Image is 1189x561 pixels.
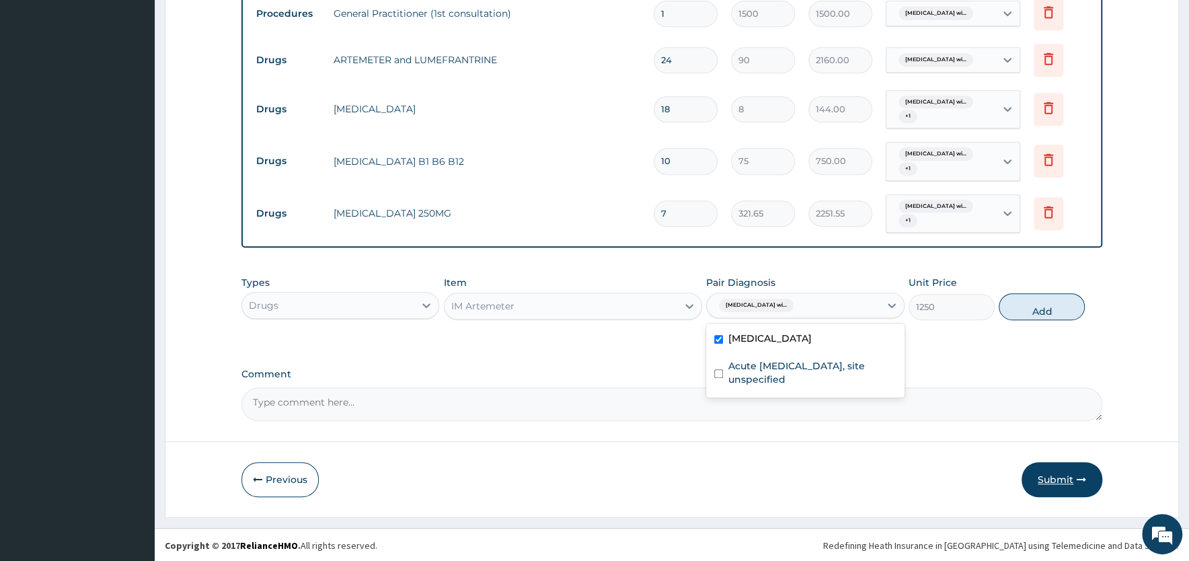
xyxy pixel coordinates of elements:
td: Drugs [250,201,327,226]
span: We're online! [78,170,186,305]
div: Minimize live chat window [221,7,253,39]
button: Add [999,293,1085,320]
label: Comment [241,369,1102,380]
td: [MEDICAL_DATA] [327,96,647,122]
td: [MEDICAL_DATA] 250MG [327,200,647,227]
td: Drugs [250,97,327,122]
div: Chat with us now [70,75,226,93]
textarea: Type your message and hit 'Enter' [7,367,256,414]
span: [MEDICAL_DATA] wi... [719,299,794,312]
td: ARTEMETER and LUMEFRANTRINE [327,46,647,73]
span: [MEDICAL_DATA] wi... [898,200,973,213]
span: + 1 [898,162,917,176]
td: [MEDICAL_DATA] B1 B6 B12 [327,148,647,175]
a: RelianceHMO [240,539,298,552]
label: Types [241,277,270,289]
span: + 1 [898,110,917,123]
div: Redefining Heath Insurance in [GEOGRAPHIC_DATA] using Telemedicine and Data Science! [823,539,1179,552]
div: Drugs [249,299,278,312]
td: Drugs [250,48,327,73]
td: Drugs [250,149,327,174]
strong: Copyright © 2017 . [165,539,301,552]
label: Item [444,276,467,289]
label: [MEDICAL_DATA] [728,332,812,345]
span: [MEDICAL_DATA] wi... [898,96,973,109]
span: [MEDICAL_DATA] wi... [898,147,973,161]
label: Acute [MEDICAL_DATA], site unspecified [728,359,896,386]
div: IM Artemeter [451,299,514,313]
span: [MEDICAL_DATA] wi... [898,7,973,20]
label: Unit Price [909,276,957,289]
button: Previous [241,462,319,497]
img: d_794563401_company_1708531726252_794563401 [25,67,54,101]
span: + 1 [898,214,917,227]
label: Pair Diagnosis [706,276,775,289]
span: [MEDICAL_DATA] wi... [898,53,973,67]
td: Procedures [250,1,327,26]
button: Submit [1022,462,1102,497]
